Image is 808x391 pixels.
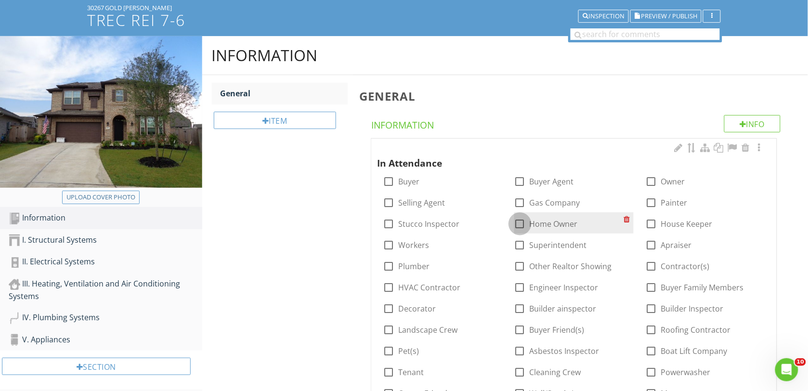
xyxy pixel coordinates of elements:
label: Apraiser [661,240,691,250]
label: Plumber [398,261,430,271]
h1: TREC REI 7-6 [87,12,721,28]
label: Workers [398,240,429,250]
label: House Keeper [661,219,712,229]
div: General [221,88,348,99]
div: V. Appliances [9,334,202,346]
label: Gas Company [530,198,580,208]
span: 10 [795,358,806,366]
label: Builder ainspector [530,304,597,313]
span: Preview / Publish [641,13,697,19]
div: In Attendance [377,143,751,170]
button: Upload cover photo [62,191,140,204]
label: Buyer Friend(s) [530,325,585,335]
label: Superintendent [530,240,587,250]
div: Upload cover photo [66,193,135,202]
label: Landscape Crew [398,325,457,335]
div: I. Structural Systems [9,234,202,247]
a: Preview / Publish [630,11,702,20]
div: Information [9,212,202,224]
label: Engineer Inspector [530,283,599,292]
div: II. Electrical Systems [9,256,202,268]
label: Contractor(s) [661,261,709,271]
label: Buyer Agent [530,177,574,186]
label: Other Realtor Showing [530,261,612,271]
label: Cleaning Crew [530,367,581,377]
label: Painter [661,198,687,208]
label: Buyer Family Members [661,283,743,292]
div: Inspection [583,13,625,20]
div: Info [724,115,781,132]
div: IV. Plumbing Systems [9,312,202,324]
h4: Information [371,115,781,131]
label: Decorator [398,304,436,313]
a: Inspection [578,11,629,20]
label: Boat Lift Company [661,346,727,356]
button: Inspection [578,10,629,23]
input: search for comments [571,28,720,40]
label: Buyer [398,177,419,186]
div: Information [212,46,318,65]
label: Powerwasher [661,367,710,377]
div: Section [2,358,191,375]
iframe: Intercom live chat [775,358,798,381]
label: Asbestos Inspector [530,346,599,356]
label: Builder Inspector [661,304,723,313]
button: Preview / Publish [630,10,702,23]
h3: General [359,90,793,103]
label: Owner [661,177,685,186]
label: Home Owner [530,219,578,229]
label: Pet(s) [398,346,419,356]
label: Roofing Contractor [661,325,730,335]
div: 30267 GOLD [PERSON_NAME] [87,4,721,12]
label: Tenant [398,367,424,377]
div: Item [214,112,337,129]
div: III. Heating, Ventilation and Air Conditioning Systems [9,278,202,302]
label: Selling Agent [398,198,445,208]
label: Stucco Inspector [398,219,459,229]
label: HVAC Contractor [398,283,460,292]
